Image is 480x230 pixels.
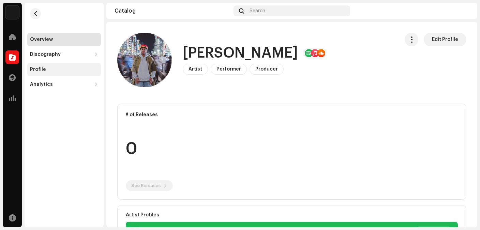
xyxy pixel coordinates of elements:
[5,5,19,19] img: acab2465-393a-471f-9647-fa4d43662784
[30,67,46,72] div: Profile
[117,104,466,200] re-o-card-data: # of Releases
[126,212,159,218] strong: Artist Profiles
[183,45,298,61] h1: [PERSON_NAME]
[255,67,278,72] span: Producer
[432,33,458,46] span: Edit Profile
[27,63,101,76] re-m-nav-item: Profile
[27,48,101,61] re-m-nav-dropdown: Discography
[189,67,202,72] span: Artist
[27,33,101,46] re-m-nav-item: Overview
[115,8,231,14] div: Catalog
[30,82,53,87] div: Analytics
[250,8,265,14] span: Search
[30,37,53,42] div: Overview
[30,52,61,57] div: Discography
[216,67,241,72] span: Performer
[458,5,469,16] img: ae092520-180b-4f7c-b02d-a8b0c132bb58
[27,78,101,91] re-m-nav-dropdown: Analytics
[117,33,172,87] img: b706ca81-c278-41e2-81cd-ae21c37359cb
[424,33,466,46] button: Edit Profile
